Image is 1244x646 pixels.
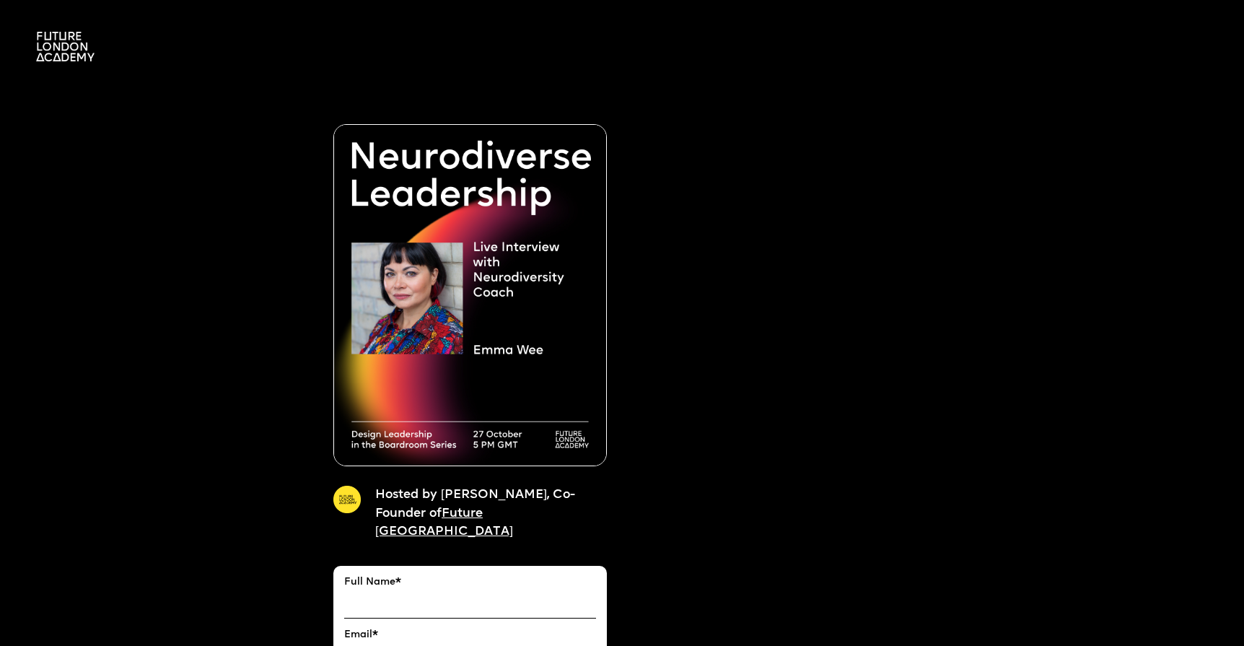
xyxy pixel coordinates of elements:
img: A yellow circle with Future London Academy logo [333,486,361,513]
img: A logo saying in 3 lines: Future London Academy [36,32,95,61]
a: Future [GEOGRAPHIC_DATA] [375,507,513,538]
label: Email [344,629,596,642]
p: Hosted by [PERSON_NAME], Co-Founder of [375,486,584,542]
label: Full Name [344,577,596,589]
